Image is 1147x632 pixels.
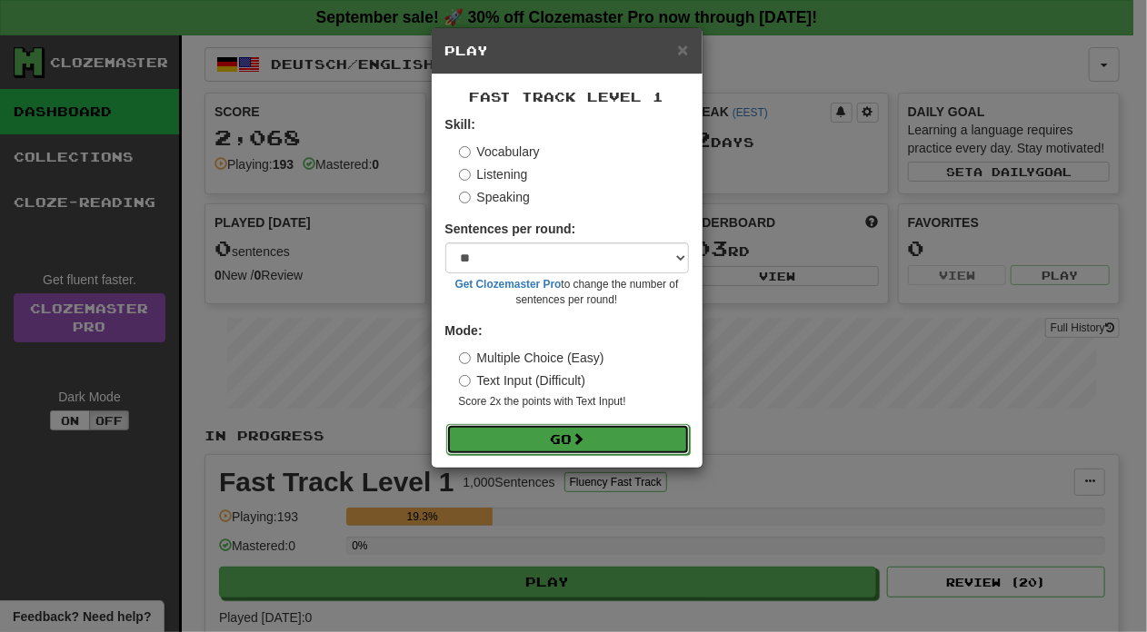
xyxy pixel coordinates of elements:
small: Score 2x the points with Text Input ! [459,394,689,410]
h5: Play [445,42,689,60]
input: Multiple Choice (Easy) [459,352,471,364]
strong: Mode: [445,323,483,338]
input: Text Input (Difficult) [459,375,471,387]
a: Get Clozemaster Pro [455,278,562,291]
label: Text Input (Difficult) [459,371,586,390]
span: × [677,39,688,60]
label: Vocabulary [459,143,540,161]
span: Fast Track Level 1 [470,89,664,104]
input: Speaking [459,192,471,203]
label: Multiple Choice (Easy) [459,349,604,367]
label: Speaking [459,188,530,206]
button: Close [677,40,688,59]
label: Listening [459,165,528,183]
button: Go [446,424,690,455]
strong: Skill: [445,117,475,132]
input: Listening [459,169,471,181]
input: Vocabulary [459,146,471,158]
small: to change the number of sentences per round! [445,277,689,308]
label: Sentences per round: [445,220,576,238]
